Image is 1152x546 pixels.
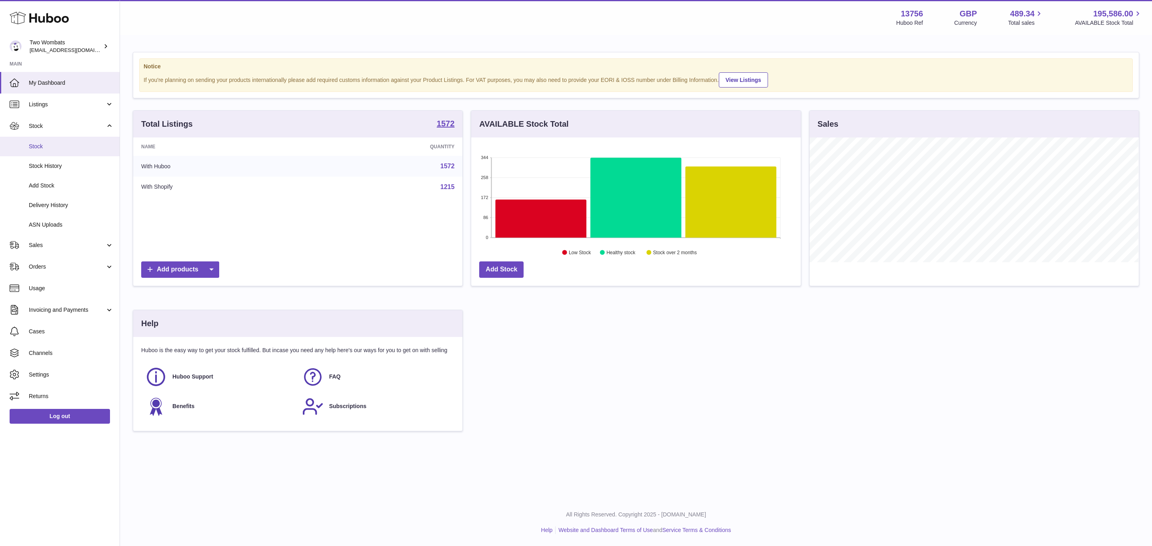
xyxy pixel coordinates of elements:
[172,373,213,381] span: Huboo Support
[29,162,114,170] span: Stock History
[479,261,524,278] a: Add Stock
[440,183,455,190] a: 1215
[144,63,1128,70] strong: Notice
[29,306,105,314] span: Invoicing and Payments
[901,8,923,19] strong: 13756
[484,215,488,220] text: 86
[29,221,114,229] span: ASN Uploads
[481,175,488,180] text: 258
[329,373,341,381] span: FAQ
[1010,8,1034,19] span: 489.34
[29,182,114,189] span: Add Stock
[141,347,454,354] p: Huboo is the easy way to get your stock fulfilled. But incase you need any help here's our ways f...
[1008,8,1044,27] a: 489.34 Total sales
[29,241,105,249] span: Sales
[29,371,114,379] span: Settings
[144,71,1128,88] div: If you're planning on sending your products internationally please add required customs informati...
[486,235,488,240] text: 0
[29,143,114,150] span: Stock
[29,201,114,209] span: Delivery History
[662,527,731,533] a: Service Terms & Conditions
[556,526,731,534] li: and
[960,8,977,19] strong: GBP
[481,155,488,160] text: 344
[29,393,114,400] span: Returns
[818,119,838,130] h3: Sales
[719,72,768,88] a: View Listings
[29,79,114,87] span: My Dashboard
[29,349,114,357] span: Channels
[145,366,294,388] a: Huboo Support
[1075,19,1142,27] span: AVAILABLE Stock Total
[302,366,451,388] a: FAQ
[126,511,1146,518] p: All Rights Reserved. Copyright 2025 - [DOMAIN_NAME]
[311,137,462,156] th: Quantity
[896,19,923,27] div: Huboo Ref
[1093,8,1133,19] span: 195,586.00
[30,39,102,54] div: Two Wombats
[954,19,977,27] div: Currency
[541,527,553,533] a: Help
[329,403,366,410] span: Subscriptions
[437,120,455,129] a: 1572
[437,120,455,128] strong: 1572
[653,250,697,255] text: Stock over 2 months
[29,285,114,292] span: Usage
[302,396,451,417] a: Subscriptions
[10,40,22,52] img: internalAdmin-13756@internal.huboo.com
[141,318,158,329] h3: Help
[30,47,118,53] span: [EMAIL_ADDRESS][DOMAIN_NAME]
[141,261,219,278] a: Add products
[440,163,455,169] a: 1572
[479,119,568,130] h3: AVAILABLE Stock Total
[10,409,110,423] a: Log out
[1075,8,1142,27] a: 195,586.00 AVAILABLE Stock Total
[133,156,311,177] td: With Huboo
[29,328,114,335] span: Cases
[29,122,105,130] span: Stock
[172,403,194,410] span: Benefits
[481,195,488,200] text: 172
[133,137,311,156] th: Name
[607,250,636,255] text: Healthy stock
[29,263,105,271] span: Orders
[1008,19,1044,27] span: Total sales
[133,177,311,197] td: With Shopify
[145,396,294,417] a: Benefits
[569,250,591,255] text: Low Stock
[141,119,193,130] h3: Total Listings
[558,527,653,533] a: Website and Dashboard Terms of Use
[29,101,105,108] span: Listings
